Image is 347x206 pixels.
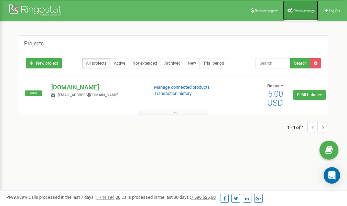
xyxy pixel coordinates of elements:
[82,58,110,68] a: All projects
[294,9,315,13] span: Profile settings
[129,58,161,68] a: Not extended
[267,83,283,88] span: Balance
[293,90,326,100] a: Refill balance
[24,41,44,47] h5: Projects
[58,93,118,97] span: [EMAIL_ADDRESS][DOMAIN_NAME]
[26,58,62,68] a: New project
[329,9,340,13] span: Log Out
[191,195,216,200] u: 7 596 625,00
[199,58,228,68] a: Trial period
[154,85,210,90] a: Manage connected products
[184,58,200,68] a: New
[7,195,28,200] span: 99,989%
[96,195,120,200] u: 1 744 194,00
[25,90,42,96] span: New
[255,9,279,13] span: Referral program
[287,115,328,139] nav: ...
[290,58,311,68] button: Search
[161,58,184,68] a: Archived
[51,83,143,92] p: [DOMAIN_NAME]
[324,167,340,184] div: Open Intercom Messenger
[121,195,216,200] span: Calls processed in the last 30 days :
[287,122,307,132] span: 1 - 1 of 1
[267,89,283,108] span: 5,00 USD
[255,58,291,68] input: Search
[110,58,129,68] a: Active
[29,195,120,200] span: Calls processed in the last 7 days :
[154,91,192,96] a: Transaction history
